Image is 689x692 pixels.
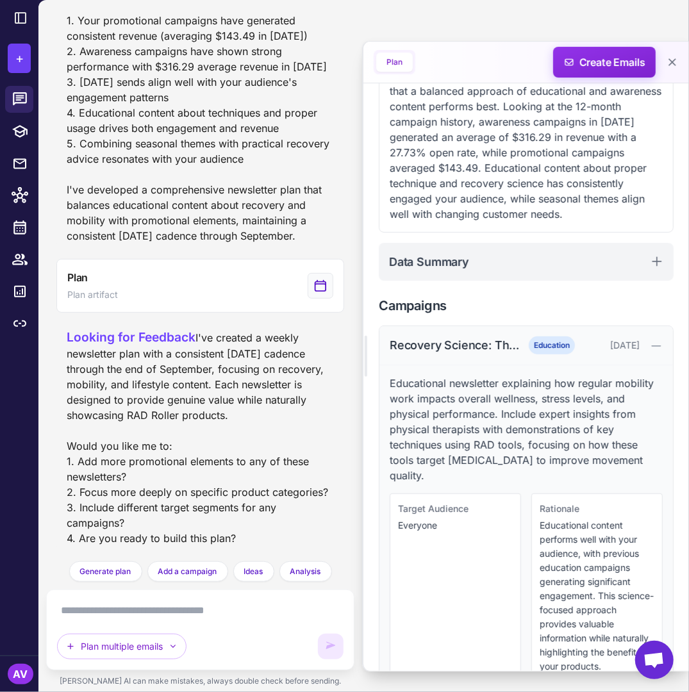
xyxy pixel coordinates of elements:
div: Target Audience [398,502,513,516]
button: Create Emails [553,47,656,78]
div: AV [8,664,33,684]
span: Looking for Feedback [67,329,195,345]
span: Create Emails [549,47,661,78]
span: Generate plan [80,566,131,577]
div: Rationale [540,502,654,516]
p: Educational newsletter explaining how regular mobility work impacts overall wellness, stress leve... [390,375,663,483]
div: I've created a weekly newsletter plan with a consistent [DATE] cadence through the end of Septemb... [67,328,334,547]
button: Generate plan [69,561,142,582]
button: Add a campaign [147,561,228,582]
span: + [15,49,24,68]
button: Ideas [233,561,274,582]
button: + [8,44,31,73]
span: Add a campaign [158,566,217,577]
p: Analysis of previous campaign performance indicates that a balanced approach of educational and a... [390,68,663,222]
span: Ideas [244,566,263,577]
a: Open chat [635,641,674,679]
h2: Data Summary [389,253,469,270]
div: Recovery Science: The Mobility-Wellness Connection [390,336,524,354]
span: Plan [67,270,88,285]
button: Plan [376,53,413,72]
span: Plan artifact [67,288,118,302]
p: Educational content performs well with your audience, with previous education campaigns generatin... [540,518,654,673]
h2: Campaigns [379,296,674,315]
div: [PERSON_NAME] AI can make mistakes, always double check before sending. [46,670,354,692]
span: Education [529,336,575,354]
div: [DATE] [575,338,640,352]
button: Analysis [279,561,332,582]
p: Everyone [398,518,513,532]
button: Plan multiple emails [57,634,187,659]
span: Analysis [290,566,321,577]
button: View generated Plan [56,259,344,313]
